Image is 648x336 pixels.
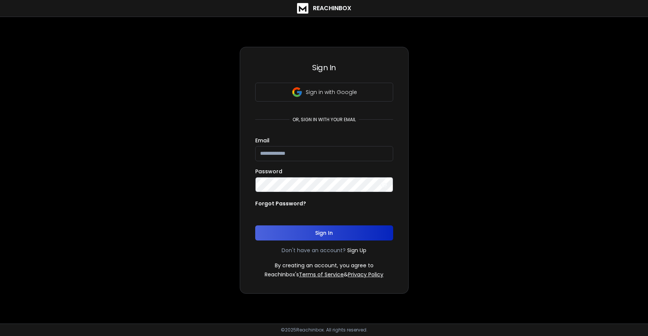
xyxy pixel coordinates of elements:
button: Sign In [255,225,393,240]
label: Password [255,169,282,174]
h1: ReachInbox [313,4,351,13]
a: Privacy Policy [348,271,383,278]
button: Sign in with Google [255,83,393,102]
a: Sign Up [347,247,366,254]
p: or, sign in with your email [290,117,359,123]
img: logo [297,3,308,14]
a: Terms of Service [299,271,344,278]
p: ReachInbox's & [265,271,383,278]
a: ReachInbox [297,3,351,14]
p: Forgot Password? [255,200,306,207]
p: Sign in with Google [306,88,357,96]
p: By creating an account, you agree to [275,262,374,269]
p: Don't have an account? [282,247,346,254]
label: Email [255,138,270,143]
h3: Sign In [255,62,393,73]
p: © 2025 Reachinbox. All rights reserved. [281,327,368,333]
